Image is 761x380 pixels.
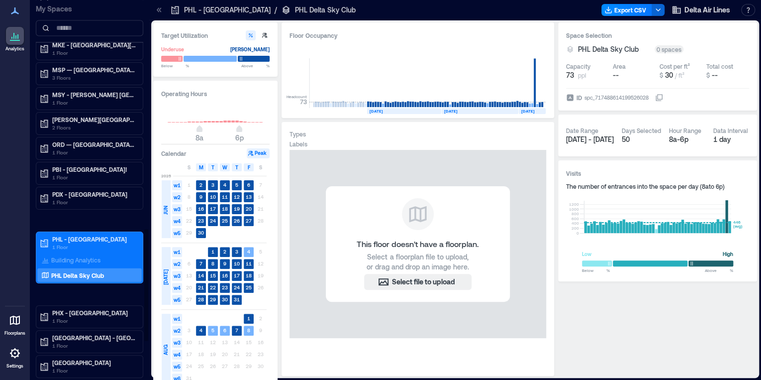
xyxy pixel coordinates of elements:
text: 17 [234,272,240,278]
p: Building Analytics [51,256,100,264]
p: 1 Floor [52,148,136,156]
text: 2 [199,182,202,188]
p: [GEOGRAPHIC_DATA] - [GEOGRAPHIC_DATA] [52,334,136,342]
span: Above % [705,267,733,273]
p: 1 Floor [52,99,136,107]
text: 25 [222,218,228,224]
button: Peak [247,148,270,158]
text: 13 [246,194,252,200]
p: PHL Delta Sky Club [295,5,356,15]
a: Analytics [2,24,27,55]
text: 24 [234,284,240,290]
text: 18 [222,206,228,212]
text: 16 [198,206,204,212]
text: 17 [210,206,216,212]
span: w3 [172,271,182,281]
text: 21 [198,284,204,290]
text: 10 [210,194,216,200]
span: Above % [241,63,270,69]
span: -- [613,71,619,79]
p: 1 Floor [52,317,136,325]
div: 0 spaces [655,45,683,53]
div: [PERSON_NAME] [230,44,270,54]
text: 15 [210,272,216,278]
p: 1 Floor [52,243,136,251]
text: 11 [246,260,252,266]
span: S [259,163,262,171]
p: Floorplans [4,330,25,336]
text: 18 [246,272,252,278]
div: Date Range [566,127,598,134]
span: [DATE] - [DATE] [566,135,614,143]
text: 11 [222,194,228,200]
span: [DATE] [162,269,170,285]
span: w5 [172,228,182,238]
span: Select a floorplan file to upload, or drag and drop an image here. [367,252,469,272]
span: w2 [172,326,182,336]
span: T [211,163,214,171]
button: Select file to upload [364,274,472,290]
tspan: 400 [571,221,578,226]
div: High [723,249,733,259]
span: 8a [195,133,203,142]
p: MSY - [PERSON_NAME] [GEOGRAPHIC_DATA] [52,91,136,99]
div: Days Selected [622,127,661,134]
span: Below % [582,267,610,273]
span: w2 [172,259,182,269]
span: ppl [578,71,586,79]
text: 25 [246,284,252,290]
text: 19 [234,206,240,212]
button: 73 ppl [566,70,609,80]
span: w1 [172,314,182,324]
p: [PERSON_NAME][GEOGRAPHIC_DATA] [52,116,136,124]
div: 50 [622,134,661,144]
button: $ 30 / ft² [660,70,702,80]
div: Underuse [161,44,184,54]
text: 7 [199,260,202,266]
p: PHL - [GEOGRAPHIC_DATA] [184,5,271,15]
div: Cost per ft² [660,62,690,70]
text: 8 [211,260,214,266]
text: 3 [211,182,214,188]
span: F [248,163,250,171]
div: Hour Range [669,127,701,134]
span: w3 [172,338,182,348]
div: Low [582,249,591,259]
text: 14 [198,272,204,278]
span: w4 [172,283,182,293]
text: 4 [223,182,226,188]
span: 6p [235,133,244,142]
text: [DATE] [521,109,535,114]
div: Capacity [566,62,590,70]
text: 31 [234,296,240,302]
text: 8 [247,327,250,333]
p: MKE - [GEOGRAPHIC_DATA][PERSON_NAME] [52,41,136,49]
text: 4 [199,327,202,333]
div: Area [613,62,626,70]
div: Floor Occupancy [289,30,546,40]
text: 5 [235,182,238,188]
text: 27 [246,218,252,224]
text: 9 [223,260,226,266]
div: Types [289,130,306,138]
p: 1 Floor [52,198,136,206]
p: 1 Floor [52,173,136,181]
p: 1 Floor [52,367,136,375]
text: 16 [222,272,228,278]
span: JUN [162,206,170,215]
p: PBI - [GEOGRAPHIC_DATA]! [52,165,136,173]
span: $ [706,72,710,79]
a: Floorplans [1,308,28,339]
button: IDspc_717488614199526028 [655,94,663,102]
text: 5 [211,327,214,333]
h3: Calendar [161,148,187,158]
tspan: 600 [571,216,578,221]
span: / ft² [675,72,684,79]
text: [DATE] [370,109,383,114]
span: w4 [172,350,182,360]
text: 6 [247,182,250,188]
p: My Spaces [36,4,143,14]
span: w1 [172,247,182,257]
div: Total cost [706,62,733,70]
text: 24 [210,218,216,224]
